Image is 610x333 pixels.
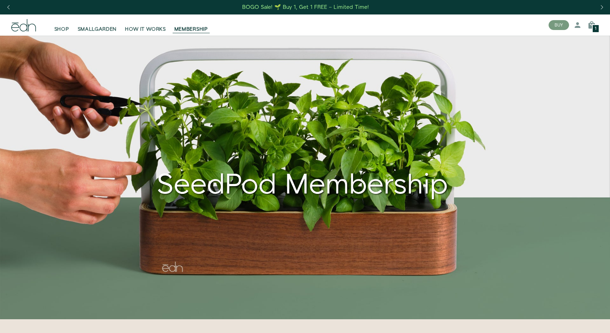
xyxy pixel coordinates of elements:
a: SHOP [50,17,73,33]
div: BOGO Sale! 🌱 Buy 1, Get 1 FREE – Limited Time! [242,4,369,11]
iframe: Opens a widget where you can find more information [555,312,603,329]
span: SMALLGARDEN [78,26,117,33]
a: HOW IT WORKS [121,17,170,33]
span: SHOP [54,26,69,33]
span: 1 [595,27,597,31]
button: BUY [549,20,569,30]
a: BOGO Sale! 🌱 Buy 1, Get 1 FREE – Limited Time! [242,2,370,13]
a: MEMBERSHIP [170,17,212,33]
a: SMALLGARDEN [73,17,121,33]
div: SeedPod Membership [11,151,593,202]
span: MEMBERSHIP [174,26,208,33]
span: HOW IT WORKS [125,26,166,33]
